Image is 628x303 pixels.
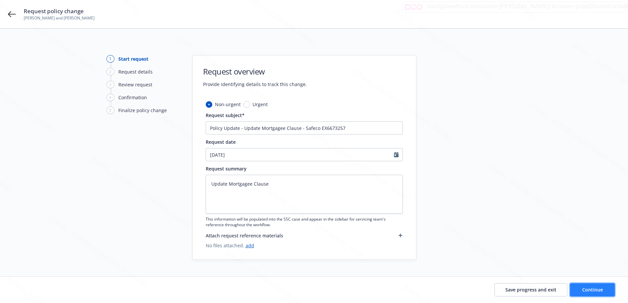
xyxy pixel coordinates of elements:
div: 2 [106,68,114,76]
span: Continue [582,287,603,293]
button: Continue [570,283,615,296]
button: Save progress and exit [494,283,567,296]
div: Start request [118,55,148,62]
input: Urgent [243,101,250,108]
span: [PERSON_NAME] and [PERSON_NAME] [24,15,95,21]
span: Request subject* [206,112,245,118]
h1: Request overview [203,66,307,77]
div: Request details [118,68,153,75]
span: Provide identifying details to track this change. [203,81,307,88]
span: Urgent [253,101,268,108]
input: Non-urgent [206,101,212,108]
div: Confirmation [118,94,147,101]
span: Request policy change [24,7,95,15]
div: Finalize policy change [118,107,167,114]
div: Review request [118,81,152,88]
span: Request summary [206,166,247,172]
div: 4 [106,94,114,101]
span: Non-urgent [215,101,241,108]
span: Request date [206,139,236,145]
span: Save progress and exit [505,287,556,293]
span: Attach request reference materials [206,232,283,239]
input: MM/DD/YYYY [206,148,394,161]
div: 3 [106,81,114,88]
span: This information will be populated into the SSC case and appear in the sidebar for servicing team... [206,216,403,227]
div: 5 [106,106,114,114]
div: 1 [106,55,114,63]
svg: Calendar [394,152,399,157]
textarea: Update Mortgagee Clause [206,175,403,214]
span: No files attached. [206,242,403,249]
a: add [246,242,254,249]
input: The subject will appear in the summary list view for quick reference. [206,121,403,135]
